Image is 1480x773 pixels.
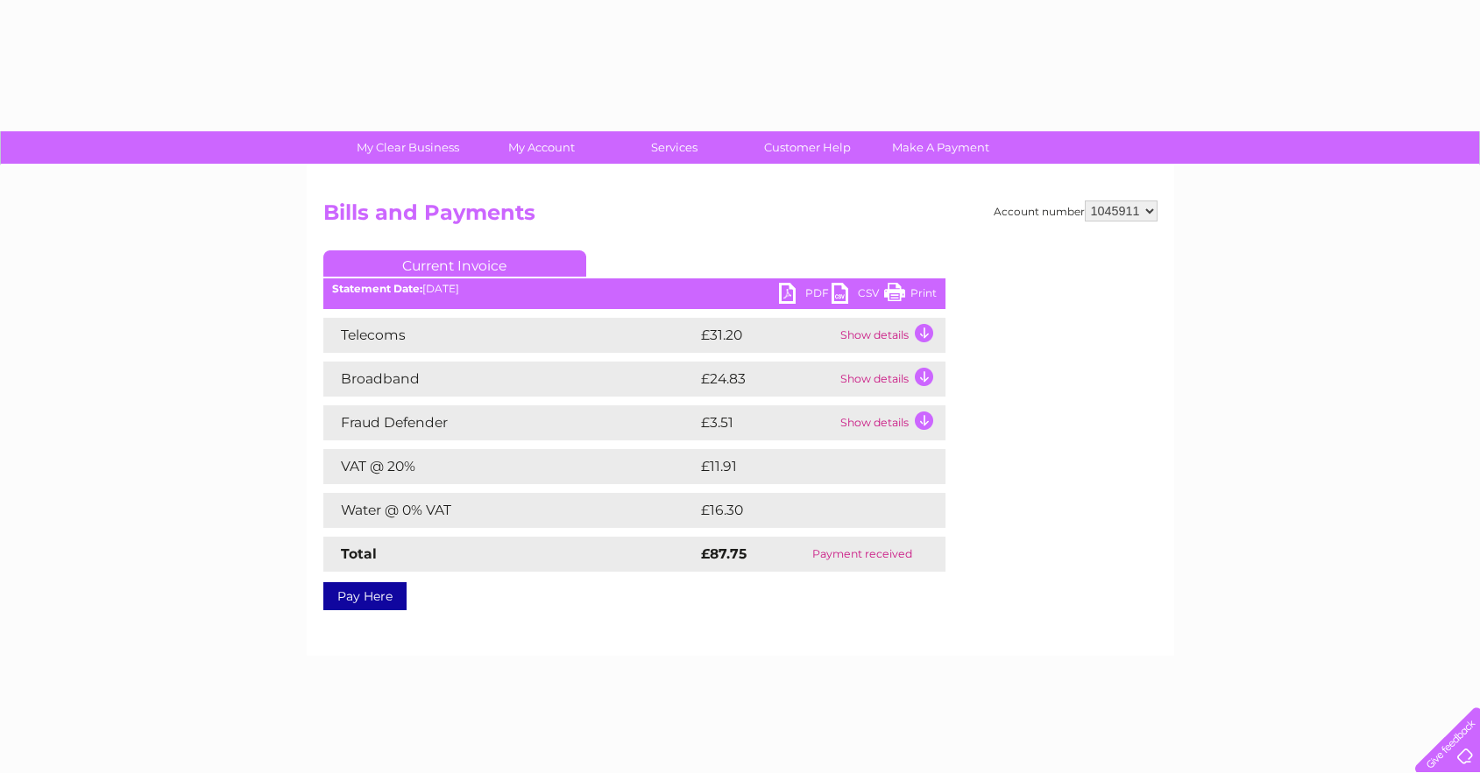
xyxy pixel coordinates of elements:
td: £11.91 [697,449,904,484]
a: Customer Help [735,131,880,164]
a: CSV [832,283,884,308]
h2: Bills and Payments [323,200,1158,234]
td: £16.30 [697,493,909,528]
a: Make A Payment [868,131,1013,164]
td: £31.20 [697,318,836,353]
td: Broadband [323,362,697,397]
div: Account number [994,200,1158,221]
a: My Clear Business [336,131,480,164]
div: [DATE] [323,283,945,295]
a: Print [884,283,937,308]
td: £24.83 [697,362,836,397]
td: £3.51 [697,405,836,440]
td: VAT @ 20% [323,449,697,484]
td: Show details [836,318,945,353]
td: Payment received [779,537,945,572]
b: Statement Date: [332,282,422,295]
a: My Account [469,131,613,164]
td: Water @ 0% VAT [323,493,697,528]
td: Telecoms [323,318,697,353]
td: Show details [836,405,945,440]
a: Pay Here [323,582,407,610]
strong: £87.75 [701,545,747,562]
a: Services [602,131,747,164]
td: Show details [836,362,945,397]
a: Current Invoice [323,250,586,277]
td: Fraud Defender [323,405,697,440]
strong: Total [341,545,377,562]
a: PDF [779,283,832,308]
